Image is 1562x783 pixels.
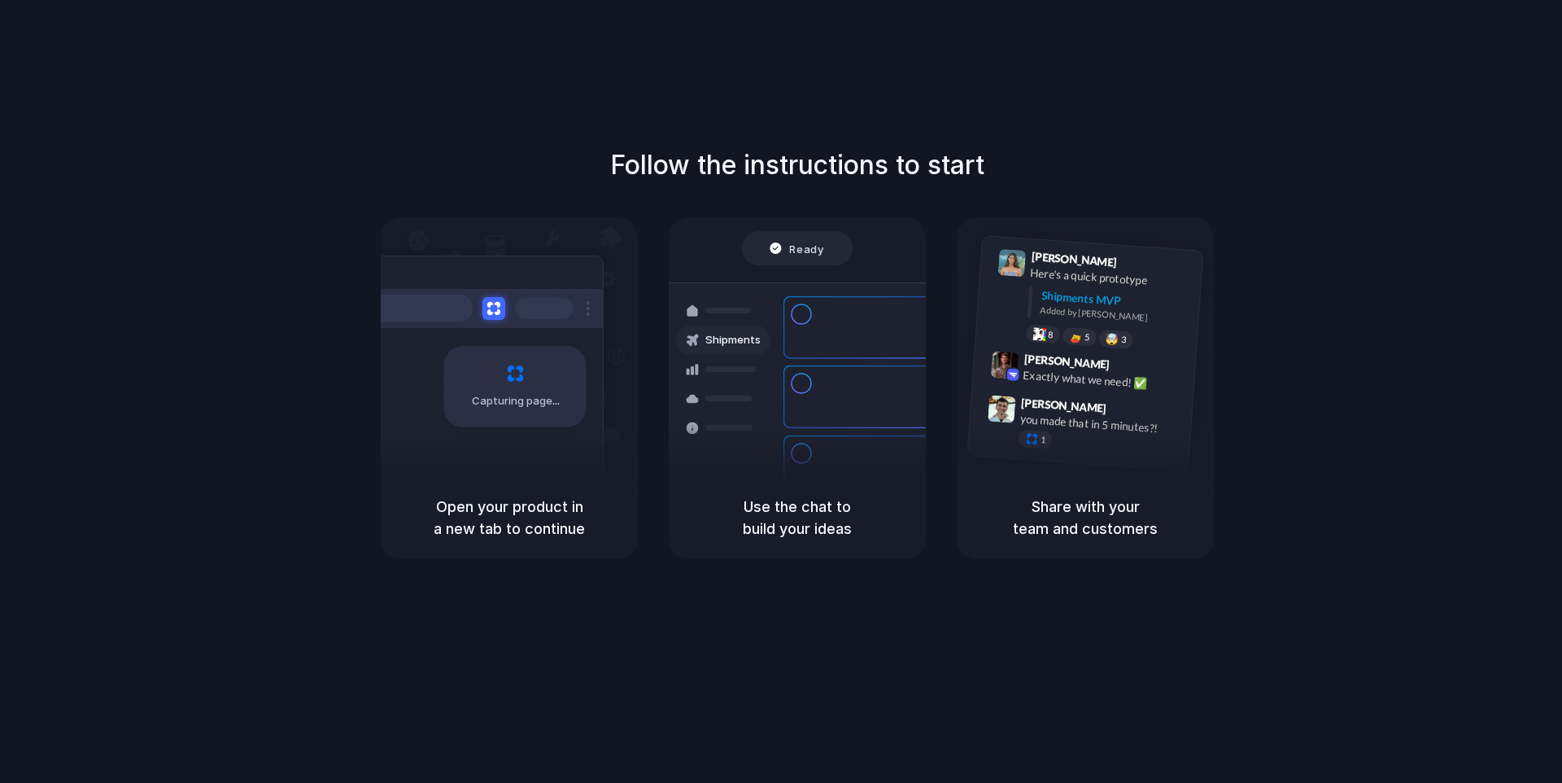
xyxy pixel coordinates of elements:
div: 🤯 [1106,333,1119,345]
div: Shipments MVP [1041,287,1191,314]
h5: Share with your team and customers [976,496,1194,540]
span: Capturing page [472,393,562,409]
span: 9:42 AM [1115,357,1148,377]
div: Exactly what we need! ✅ [1023,366,1185,394]
span: 9:41 AM [1122,256,1155,275]
div: you made that in 5 minutes?! [1019,410,1182,438]
span: 1 [1041,435,1046,444]
span: [PERSON_NAME] [1021,393,1107,417]
span: [PERSON_NAME] [1023,350,1110,374]
span: 5 [1084,333,1090,342]
span: 3 [1121,335,1127,344]
span: Shipments [705,332,761,348]
span: Ready [790,240,824,256]
h1: Follow the instructions to start [610,146,984,185]
span: [PERSON_NAME] [1031,247,1117,271]
div: Here's a quick prototype [1030,265,1193,292]
div: Added by [PERSON_NAME] [1040,304,1189,327]
span: 8 [1048,330,1054,339]
h5: Use the chat to build your ideas [688,496,906,540]
span: 9:47 AM [1111,401,1145,421]
h5: Open your product in a new tab to continue [400,496,618,540]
